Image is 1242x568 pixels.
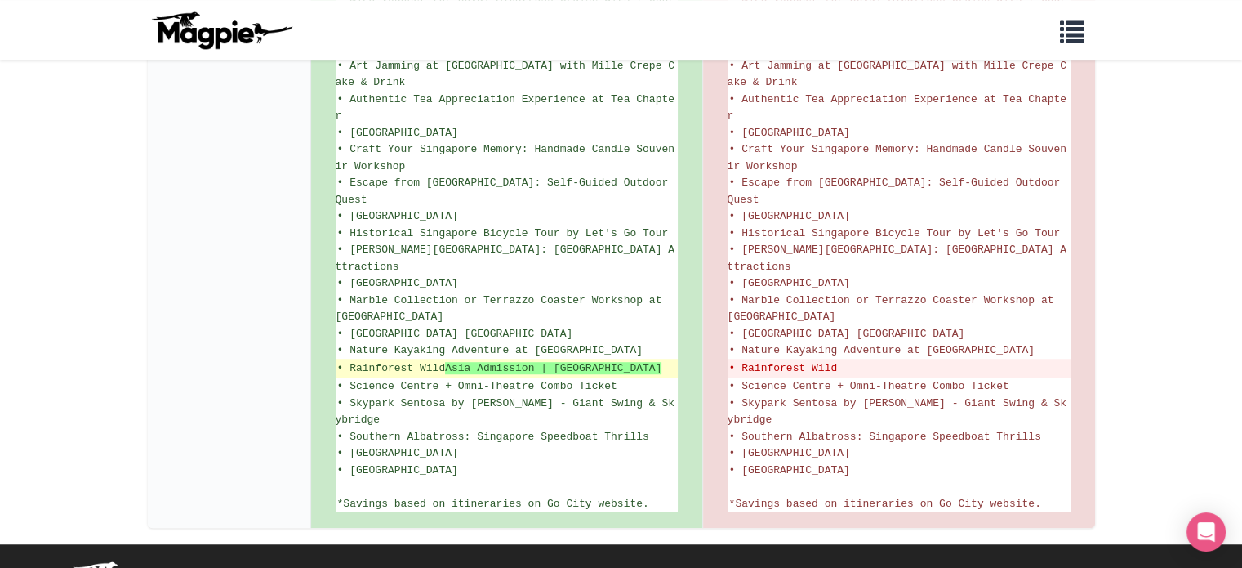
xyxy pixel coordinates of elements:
[336,244,674,273] span: • [PERSON_NAME][GEOGRAPHIC_DATA]: [GEOGRAPHIC_DATA] Attractions
[337,344,643,356] span: • Nature Kayaking Adventure at [GEOGRAPHIC_DATA]
[729,344,1035,356] span: • Nature Kayaking Adventure at [GEOGRAPHIC_DATA]
[336,294,669,324] span: • Marble Collection or Terrazzo Coaster Workshop at [GEOGRAPHIC_DATA]
[729,447,850,459] span: • [GEOGRAPHIC_DATA]
[1186,512,1226,552] div: Open Intercom Messenger
[728,93,1066,123] span: • Authentic Tea Appreciation Experience at Tea Chapter
[728,244,1066,273] span: • [PERSON_NAME][GEOGRAPHIC_DATA]: [GEOGRAPHIC_DATA] Attractions
[729,431,1041,443] span: • Southern Albatross: Singapore Speedboat Thrills
[729,210,850,222] span: • [GEOGRAPHIC_DATA]
[336,397,674,427] span: • Skypark Sentosa by [PERSON_NAME] - Giant Swing & Skybridge
[337,498,649,510] span: *Savings based on itineraries on Go City website.
[728,294,1061,324] span: • Marble Collection or Terrazzo Coaster Workshop at [GEOGRAPHIC_DATA]
[729,227,1061,239] span: • Historical Singapore Bicycle Tour by Let's Go Tour
[729,127,850,139] span: • [GEOGRAPHIC_DATA]
[729,498,1041,510] span: *Savings based on itineraries on Go City website.
[337,328,573,340] span: • [GEOGRAPHIC_DATA] [GEOGRAPHIC_DATA]
[337,210,458,222] span: • [GEOGRAPHIC_DATA]
[728,143,1066,172] span: • Craft Your Singapore Memory: Handmade Candle Souvenir Workshop
[337,464,458,476] span: • [GEOGRAPHIC_DATA]
[337,380,617,392] span: • Science Centre + Omni-Theatre Combo Ticket
[729,277,850,289] span: • [GEOGRAPHIC_DATA]
[337,127,458,139] span: • [GEOGRAPHIC_DATA]
[445,362,661,374] strong: Asia Admission | [GEOGRAPHIC_DATA]
[337,431,649,443] span: • Southern Albatross: Singapore Speedboat Thrills
[729,464,850,476] span: • [GEOGRAPHIC_DATA]
[728,397,1066,427] span: • Skypark Sentosa by [PERSON_NAME] - Giant Swing & Skybridge
[337,447,458,459] span: • [GEOGRAPHIC_DATA]
[336,143,674,172] span: • Craft Your Singapore Memory: Handmade Candle Souvenir Workshop
[148,11,295,50] img: logo-ab69f6fb50320c5b225c76a69d11143b.png
[728,177,1066,206] span: • Escape from [GEOGRAPHIC_DATA]: Self-Guided Outdoor Quest
[729,380,1009,392] span: • Science Centre + Omni-Theatre Combo Ticket
[337,277,458,289] span: • [GEOGRAPHIC_DATA]
[729,360,1069,377] del: • Rainforest Wild
[336,177,674,206] span: • Escape from [GEOGRAPHIC_DATA]: Self-Guided Outdoor Quest
[729,328,965,340] span: • [GEOGRAPHIC_DATA] [GEOGRAPHIC_DATA]
[336,93,674,123] span: • Authentic Tea Appreciation Experience at Tea Chapter
[337,227,669,239] span: • Historical Singapore Bicycle Tour by Let's Go Tour
[337,360,676,377] ins: • Rainforest Wild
